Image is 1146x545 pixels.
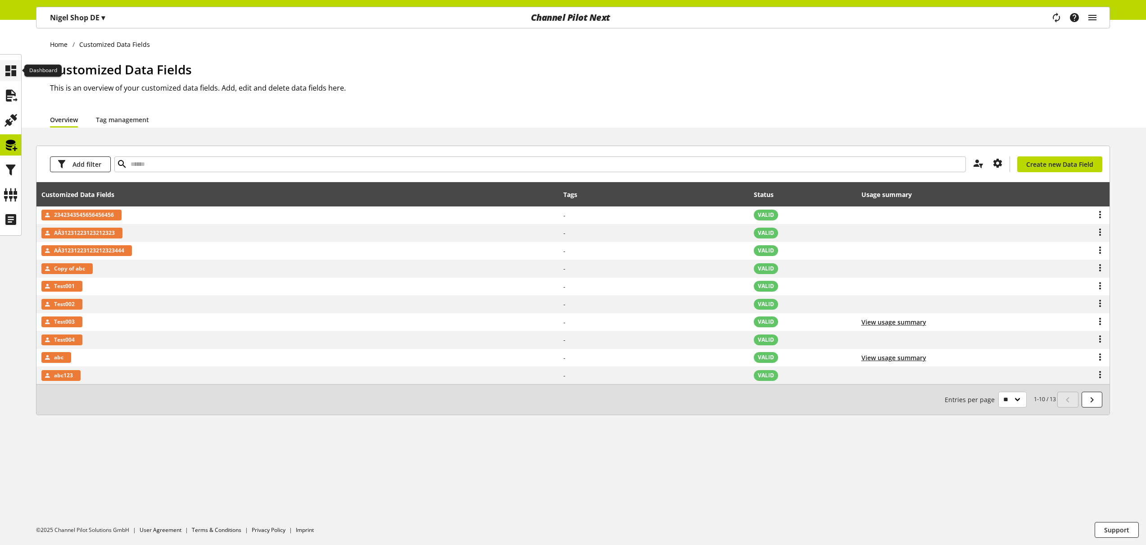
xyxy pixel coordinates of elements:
span: - [563,264,566,273]
span: abc123 [54,370,73,381]
span: - [563,247,566,255]
span: Support [1104,525,1129,535]
span: abc [54,352,63,363]
a: User Agreement [140,526,181,534]
li: ©2025 Channel Pilot Solutions GmbH [36,526,140,534]
div: Status [754,190,783,199]
span: VALID [758,229,774,237]
div: Customized Data Fields [41,190,123,199]
a: Tag management [96,115,149,124]
span: 2342343545656456456 [54,210,114,220]
div: Dashboard [24,64,62,77]
span: Copy of abc [54,263,85,274]
span: VALID [758,300,774,308]
span: VALID [758,282,774,290]
span: - [563,282,566,291]
span: Entries per page [945,395,998,404]
span: Create new Data Field [1026,160,1093,169]
a: Overview [50,115,78,124]
span: Test001 [54,281,75,292]
span: Test002 [54,299,75,310]
span: Test003 [54,316,75,327]
a: Imprint [296,526,314,534]
span: - [563,353,566,362]
button: Support [1095,522,1139,538]
span: VALID [758,211,774,219]
span: - [563,211,566,220]
span: - [563,229,566,237]
span: VALID [758,353,774,362]
span: - [563,318,566,326]
span: VALID [758,336,774,344]
span: VALID [758,265,774,273]
span: VALID [758,247,774,255]
button: View usage summary [861,317,926,327]
nav: main navigation [36,7,1110,28]
p: Nigel Shop DE [50,12,105,23]
span: Test004 [54,334,75,345]
span: - [563,371,566,380]
small: 1-10 / 13 [945,392,1056,408]
span: - [563,300,566,308]
a: Create new Data Field [1017,156,1102,172]
span: ▾ [101,13,105,23]
span: - [563,335,566,344]
button: Add filter [50,156,111,172]
span: AÄ31231223123212323 [54,228,115,238]
span: VALID [758,318,774,326]
div: Tags [563,190,577,199]
button: View usage summary [861,353,926,362]
span: Add filter [72,160,101,169]
a: Terms & Conditions [192,526,241,534]
span: AÄ31231223123212323444 [54,245,124,256]
span: Customized Data Fields [50,61,192,78]
a: Privacy Policy [252,526,285,534]
div: Usage summary [861,190,921,199]
h2: This is an overview of your customized data fields. Add, edit and delete data fields here. [50,82,1110,93]
a: Home [50,40,72,49]
span: VALID [758,371,774,380]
